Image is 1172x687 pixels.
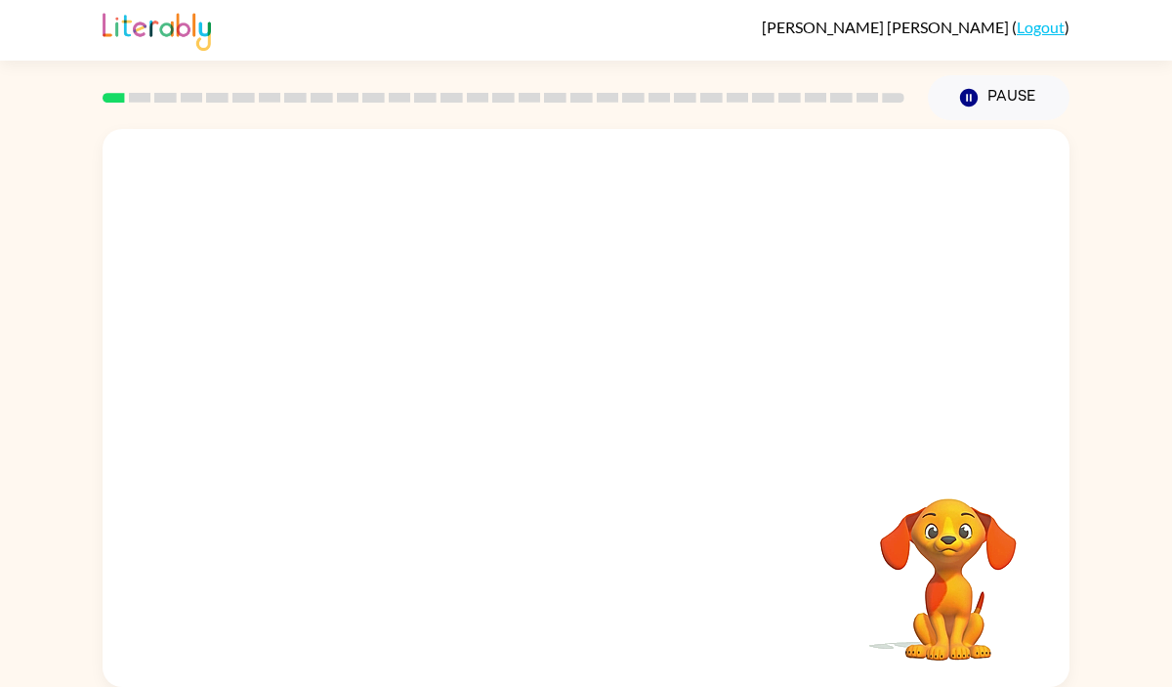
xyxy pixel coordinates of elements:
div: ( ) [762,18,1069,36]
a: Logout [1017,18,1065,36]
video: Your browser must support playing .mp4 files to use Literably. Please try using another browser. [851,468,1046,664]
span: [PERSON_NAME] [PERSON_NAME] [762,18,1012,36]
img: Literably [103,8,211,51]
button: Pause [928,75,1069,120]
